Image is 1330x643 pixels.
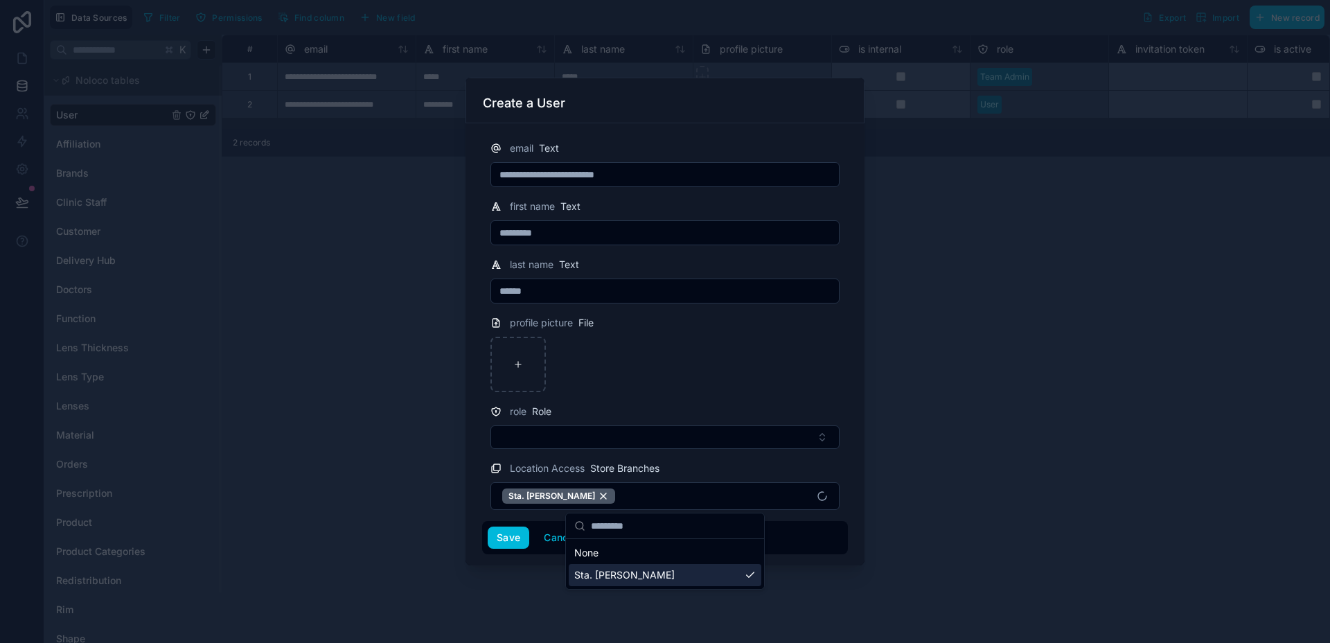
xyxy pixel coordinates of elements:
[539,141,559,155] span: Text
[578,316,594,330] span: File
[510,141,533,155] span: email
[488,527,529,549] button: Save
[490,425,840,449] button: Select Button
[510,258,553,272] span: last name
[483,95,565,112] h3: Create a User
[510,316,573,330] span: profile picture
[590,461,659,475] span: Store Branches
[508,491,595,502] span: Sta. [PERSON_NAME]
[510,405,526,419] span: role
[510,200,555,213] span: first name
[502,488,615,504] button: Unselect 2
[560,200,580,213] span: Text
[535,527,586,549] button: Cancel
[510,461,585,475] span: Location Access
[532,405,551,419] span: Role
[559,258,579,272] span: Text
[574,568,675,582] span: Sta. [PERSON_NAME]
[566,539,764,589] div: Suggestions
[569,542,761,564] div: None
[490,482,840,510] button: Select Button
